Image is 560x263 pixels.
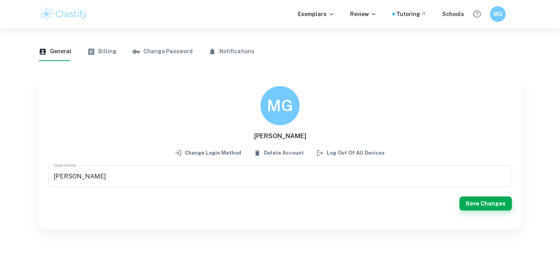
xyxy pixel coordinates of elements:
[208,42,255,61] button: Notifications
[459,196,512,211] button: Save Changes
[54,162,76,168] label: Username
[315,147,387,159] button: Log out of all devices
[396,10,426,18] a: Tutoring
[254,131,306,141] h6: [PERSON_NAME]
[490,6,506,22] button: MG
[39,42,72,61] button: General
[87,42,117,61] button: Billing
[298,10,334,18] p: Exemplars
[442,10,464,18] a: Schools
[350,10,377,18] p: Review
[267,94,293,118] h6: MG
[39,6,89,22] img: Clastify logo
[493,10,502,18] h6: MG
[173,147,243,159] button: Change login method
[253,147,306,159] button: Delete Account
[470,7,484,21] button: Help and Feedback
[132,42,193,61] button: Change Password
